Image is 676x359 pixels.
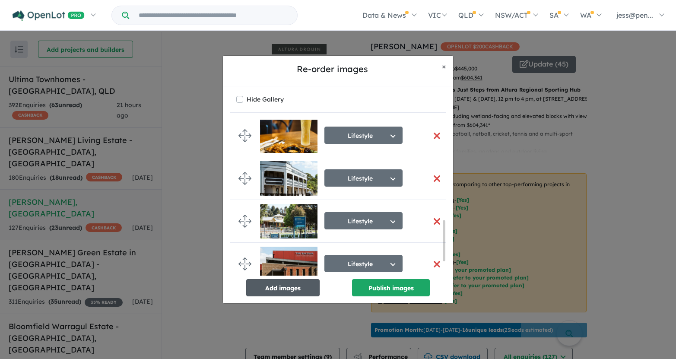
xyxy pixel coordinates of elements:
[616,11,653,19] span: jess@pen...
[260,204,317,238] img: Altura%20-%20Drouin___1743492213_0.jpg
[324,255,403,272] button: Lifestyle
[352,279,430,296] button: Publish images
[238,129,251,142] img: drag.svg
[324,127,403,144] button: Lifestyle
[131,6,295,25] input: Try estate name, suburb, builder or developer
[246,279,320,296] button: Add images
[238,257,251,270] img: drag.svg
[238,172,251,185] img: drag.svg
[238,215,251,228] img: drag.svg
[324,169,403,187] button: Lifestyle
[260,161,317,196] img: Altura%20-%20Drouin___1743492213.jpg
[324,212,403,229] button: Lifestyle
[260,118,317,153] img: Altura%20-%20Drouin___1743492145_0.jpg
[260,247,317,281] img: Altura%20-%20Drouin___1743492213_1.jpg
[230,63,435,76] h5: Re-order images
[247,93,284,105] label: Hide Gallery
[13,10,85,21] img: Openlot PRO Logo White
[442,61,446,71] span: ×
